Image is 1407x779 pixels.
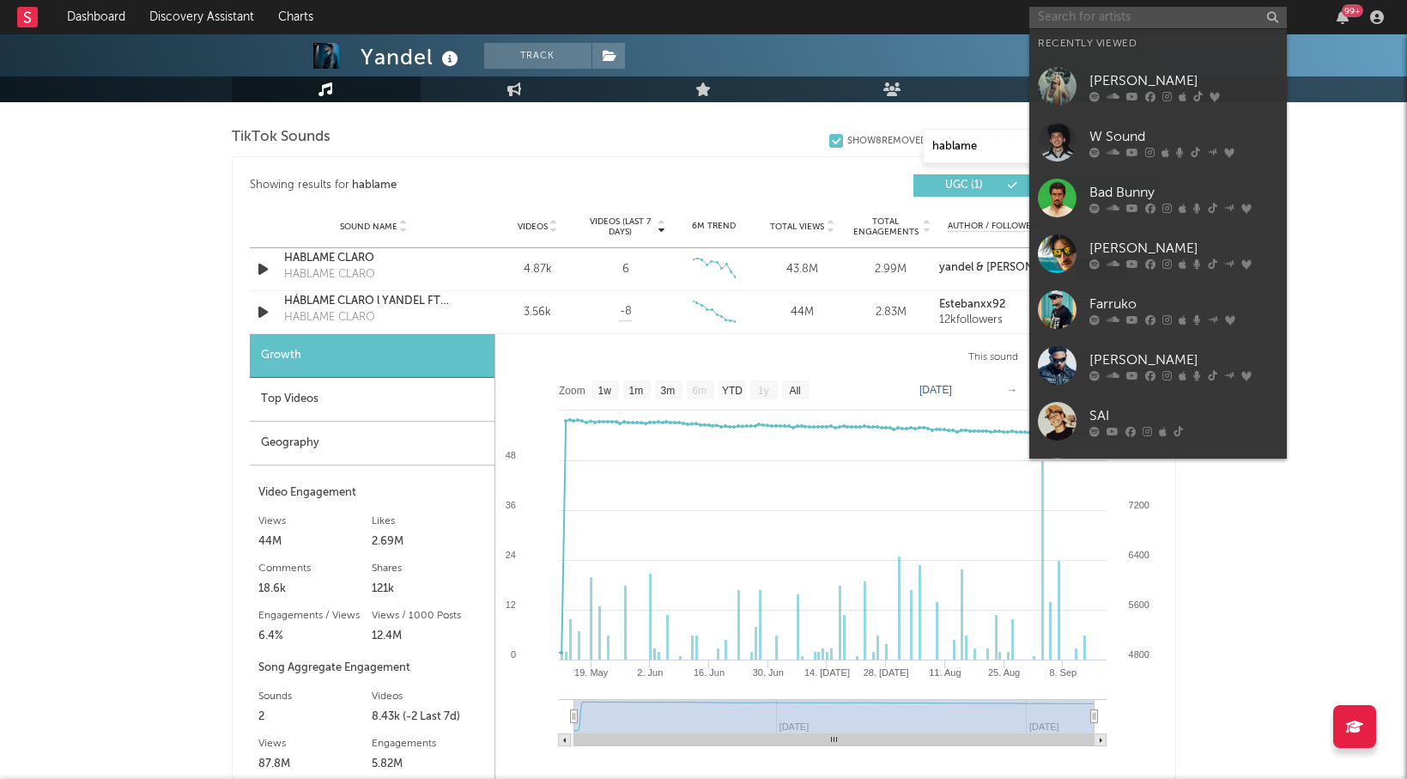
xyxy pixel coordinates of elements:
[484,43,591,69] button: Track
[258,511,373,532] div: Views
[939,299,1005,310] strong: Estebanxx92
[929,667,961,678] text: 11. Aug
[1029,282,1287,338] a: Farruko
[1029,170,1287,226] a: Bad Bunny
[372,532,486,552] div: 2.69M
[505,550,515,560] text: 24
[752,667,783,678] text: 30. Jun
[258,483,486,503] div: Video Engagement
[258,686,373,707] div: Sounds
[913,174,1029,197] button: UGC(1)
[721,385,742,397] text: YTD
[284,293,464,310] a: HÁBLAME CLARO l YANDEL FT [PERSON_NAME]
[1029,58,1287,114] a: [PERSON_NAME]
[258,733,373,754] div: Views
[660,385,675,397] text: 3m
[284,266,375,283] div: HABLAME CLARO
[1029,449,1287,505] a: [PERSON_NAME]
[258,658,486,679] div: Song Aggregate Engagement
[372,707,486,727] div: 8.43k (-2 Last 7d)
[250,174,704,197] div: Showing results for
[372,579,486,599] div: 121k
[372,606,486,626] div: Views / 1000 Posts
[758,385,769,397] text: 1y
[939,299,1058,311] a: Estebanxx92
[948,221,1040,232] span: Author / Followers
[574,667,609,678] text: 19. May
[851,261,931,278] div: 2.99M
[372,558,486,579] div: Shares
[1089,126,1278,147] div: W Sound
[1029,226,1287,282] a: [PERSON_NAME]
[987,667,1019,678] text: 25. Aug
[510,649,515,660] text: 0
[622,261,629,278] div: 6
[924,140,1105,154] input: Search by song name or URL
[1089,70,1278,91] div: [PERSON_NAME]
[250,334,494,378] div: Growth
[518,222,548,232] span: Videos
[498,304,578,321] div: 3.56k
[1007,384,1017,396] text: →
[1089,238,1278,259] div: [PERSON_NAME]
[505,599,515,610] text: 12
[628,385,643,397] text: 1m
[258,754,373,775] div: 87.8M
[258,579,373,599] div: 18.6k
[620,303,632,320] span: -8
[1029,114,1287,170] a: W Sound
[762,304,842,321] div: 44M
[851,216,920,237] span: Total Engagements
[1342,4,1363,17] div: 99 +
[637,667,663,678] text: 2. Jun
[250,422,494,466] div: Geography
[762,261,842,278] div: 43.8M
[585,216,655,237] span: Videos (last 7 days)
[498,261,578,278] div: 4.87k
[372,626,486,647] div: 12.4M
[789,385,800,397] text: All
[1029,7,1287,28] input: Search for artists
[851,304,931,321] div: 2.83M
[505,450,515,460] text: 48
[352,175,397,196] div: hablame
[372,733,486,754] div: Engagements
[939,262,1075,273] strong: yandel & [PERSON_NAME]
[258,707,373,727] div: 2
[258,606,373,626] div: Engagements / Views
[1089,405,1278,426] div: SAI
[361,43,463,71] div: Yandel
[232,127,331,148] span: TikTok Sounds
[284,250,464,267] a: HABLAME CLARO
[939,262,1058,274] a: yandel & [PERSON_NAME]
[1128,500,1149,510] text: 7200
[340,222,397,232] span: Sound Name
[372,754,486,775] div: 5.82M
[674,220,754,233] div: 6M Trend
[1089,294,1278,314] div: Farruko
[1038,33,1278,54] div: Recently Viewed
[505,500,515,510] text: 36
[559,385,585,397] text: Zoom
[258,626,373,647] div: 6.4%
[258,558,373,579] div: Comments
[1089,350,1278,370] div: [PERSON_NAME]
[1029,393,1287,449] a: SAI
[1128,599,1149,610] text: 5600
[1128,550,1149,560] text: 6400
[1049,667,1076,678] text: 8. Sep
[939,314,1058,326] div: 12k followers
[597,385,611,397] text: 1w
[925,180,1004,191] span: UGC ( 1 )
[372,686,486,707] div: Videos
[919,384,952,396] text: [DATE]
[258,532,373,552] div: 44M
[804,667,849,678] text: 14. [DATE]
[1089,182,1278,203] div: Bad Bunny
[692,385,707,397] text: 6m
[770,222,824,232] span: Total Views
[955,343,1031,372] div: This sound
[1337,10,1349,24] button: 99+
[284,309,375,326] div: HABLAME CLARO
